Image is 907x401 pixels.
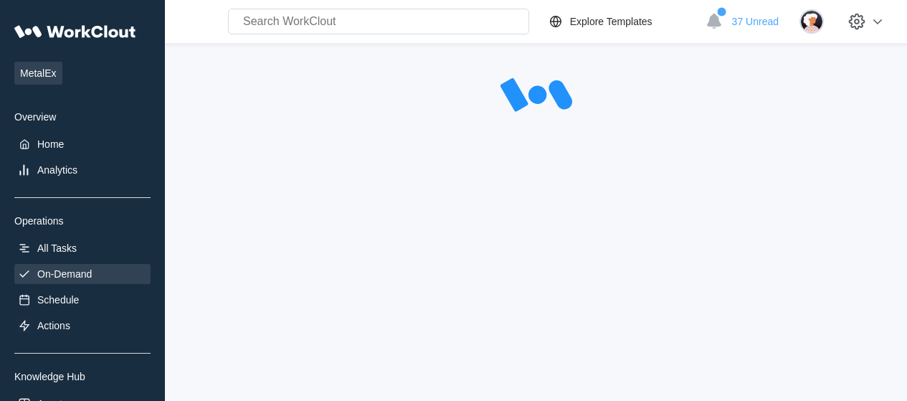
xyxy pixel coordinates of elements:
a: On-Demand [14,264,151,284]
input: Search WorkClout [228,9,529,34]
div: Analytics [37,164,77,176]
a: Analytics [14,160,151,180]
span: 37 Unread [732,16,779,27]
div: On-Demand [37,268,92,280]
div: All Tasks [37,242,77,254]
a: Home [14,134,151,154]
img: user-4.png [799,9,824,34]
a: All Tasks [14,238,151,258]
div: Actions [37,320,70,331]
a: Schedule [14,290,151,310]
a: Explore Templates [547,13,698,30]
div: Operations [14,215,151,227]
div: Knowledge Hub [14,371,151,382]
div: Schedule [37,294,79,306]
div: Home [37,138,64,150]
a: Actions [14,316,151,336]
span: MetalEx [14,62,62,85]
div: Overview [14,111,151,123]
div: Explore Templates [570,16,652,27]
